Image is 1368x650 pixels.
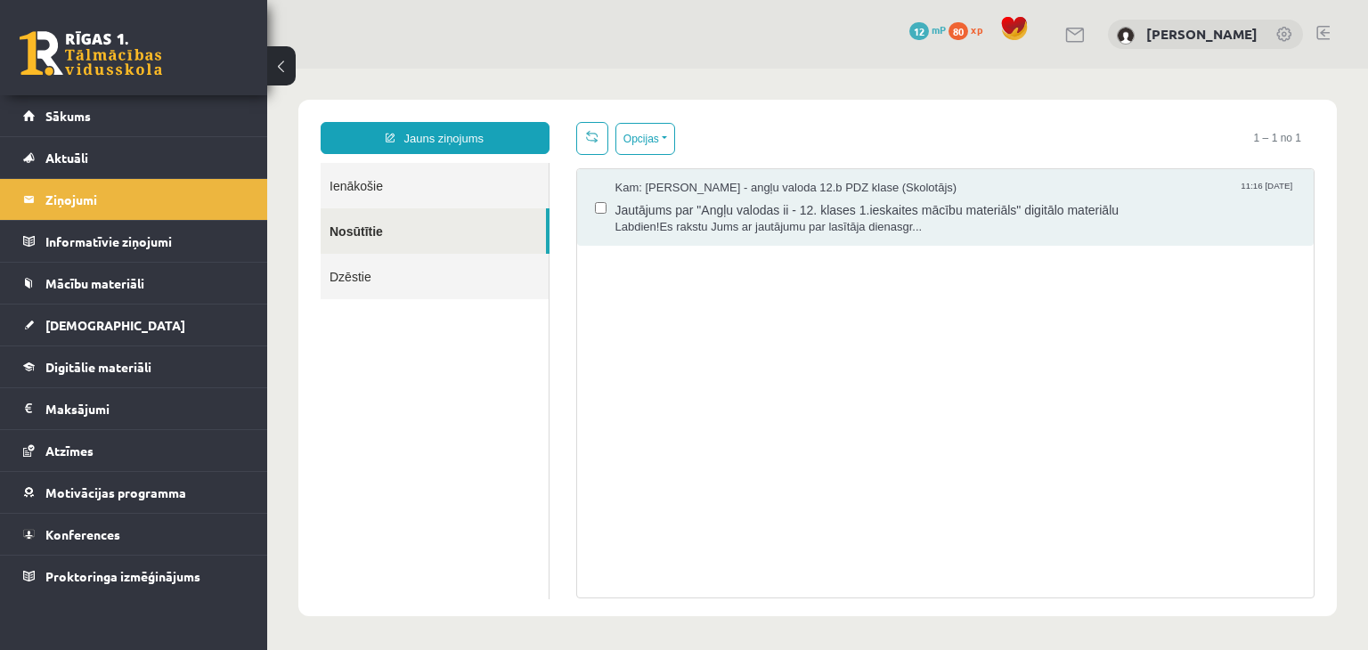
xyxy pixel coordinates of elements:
span: xp [971,22,982,37]
a: 80 xp [949,22,991,37]
span: Konferences [45,526,120,542]
legend: Ziņojumi [45,179,245,220]
a: [DEMOGRAPHIC_DATA] [23,305,245,345]
span: Mācību materiāli [45,275,144,291]
a: Kam: [PERSON_NAME] - angļu valoda 12.b PDZ klase (Skolotājs) 11:16 [DATE] Jautājums par "Angļu va... [348,111,1030,167]
span: Proktoringa izmēģinājums [45,568,200,584]
img: Alisa Griščuka [1117,27,1135,45]
a: Motivācijas programma [23,472,245,513]
a: Nosūtītie [53,140,279,185]
a: Ziņojumi [23,179,245,220]
span: [DEMOGRAPHIC_DATA] [45,317,185,333]
span: Atzīmes [45,443,94,459]
legend: Maksājumi [45,388,245,429]
a: Rīgas 1. Tālmācības vidusskola [20,31,162,76]
span: Jautājums par "Angļu valodas ii - 12. klases 1.ieskaites mācību materiāls" digitālo materiālu [348,128,1030,150]
span: mP [932,22,946,37]
a: Proktoringa izmēģinājums [23,556,245,597]
span: Digitālie materiāli [45,359,151,375]
legend: Informatīvie ziņojumi [45,221,245,262]
a: Konferences [23,514,245,555]
span: Labdien!Es rakstu Jums ar jautājumu par lasītāja dienasgr... [348,150,1030,167]
span: 12 [909,22,929,40]
a: Ienākošie [53,94,281,140]
a: Jauns ziņojums [53,53,282,85]
a: Aktuāli [23,137,245,178]
a: Atzīmes [23,430,245,471]
span: Sākums [45,108,91,124]
span: 80 [949,22,968,40]
span: Kam: [PERSON_NAME] - angļu valoda 12.b PDZ klase (Skolotājs) [348,111,690,128]
a: Mācību materiāli [23,263,245,304]
a: [PERSON_NAME] [1146,25,1258,43]
a: Maksājumi [23,388,245,429]
a: 12 mP [909,22,946,37]
a: Digitālie materiāli [23,346,245,387]
span: 1 – 1 no 1 [973,53,1047,85]
span: Motivācijas programma [45,484,186,500]
a: Dzēstie [53,185,281,231]
span: 11:16 [DATE] [970,111,1029,125]
span: Aktuāli [45,150,88,166]
button: Opcijas [348,54,408,86]
a: Sākums [23,95,245,136]
a: Informatīvie ziņojumi [23,221,245,262]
